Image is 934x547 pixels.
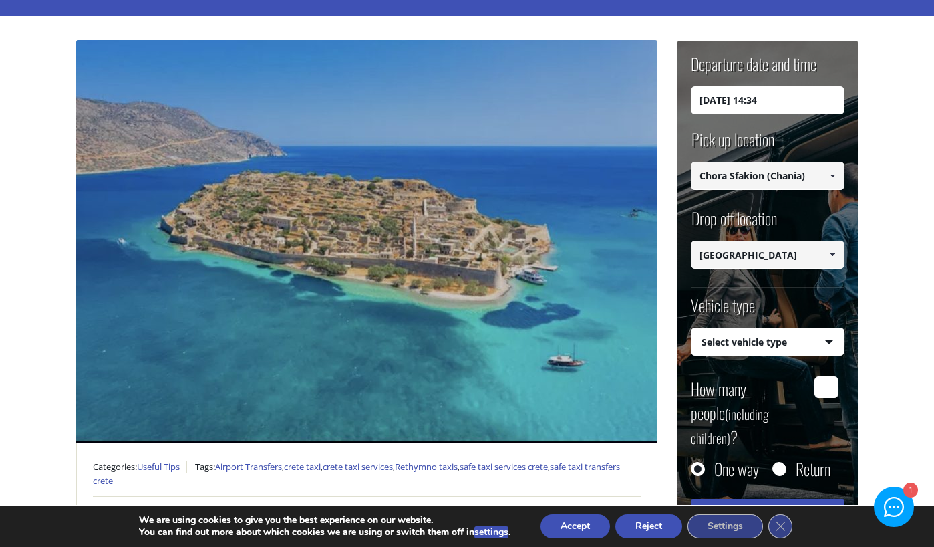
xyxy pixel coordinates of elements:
img: How Much Do Taxis Cost in Crete? Real Prices for 2025 [76,40,657,443]
small: (including children) [691,404,769,448]
a: Show All Items [822,241,844,269]
button: Find a transfer [691,499,844,535]
a: safe taxi services crete [460,461,548,473]
input: Select drop-off location [691,241,844,269]
a: Show All Items [822,162,844,190]
p: You can find out more about which cookies we are using or switch them off in . [139,526,510,538]
label: How many people ? [691,376,806,449]
label: Pick up location [691,128,774,162]
a: Rethymno taxis [395,461,458,473]
label: Departure date and time [691,52,816,86]
button: Accept [540,514,610,538]
button: Close GDPR Cookie Banner [768,514,792,538]
button: Reject [615,514,682,538]
label: One way [714,462,759,475]
span: Categories: [93,461,187,473]
button: Settings [687,514,763,538]
span: Tags: , , , , , [93,461,620,487]
label: Vehicle type [691,294,755,328]
p: We are using cookies to give you the best experience on our website. [139,514,510,526]
label: Return [796,462,830,475]
label: Drop off location [691,207,777,241]
a: crete taxi services [323,461,393,473]
a: Useful Tips [137,461,180,473]
a: Airport Transfers [215,461,282,473]
div: 1 [903,483,917,498]
input: Select pickup location [691,162,844,190]
a: crete taxi [284,461,321,473]
span: Select vehicle type [691,328,844,356]
button: settings [474,526,508,538]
